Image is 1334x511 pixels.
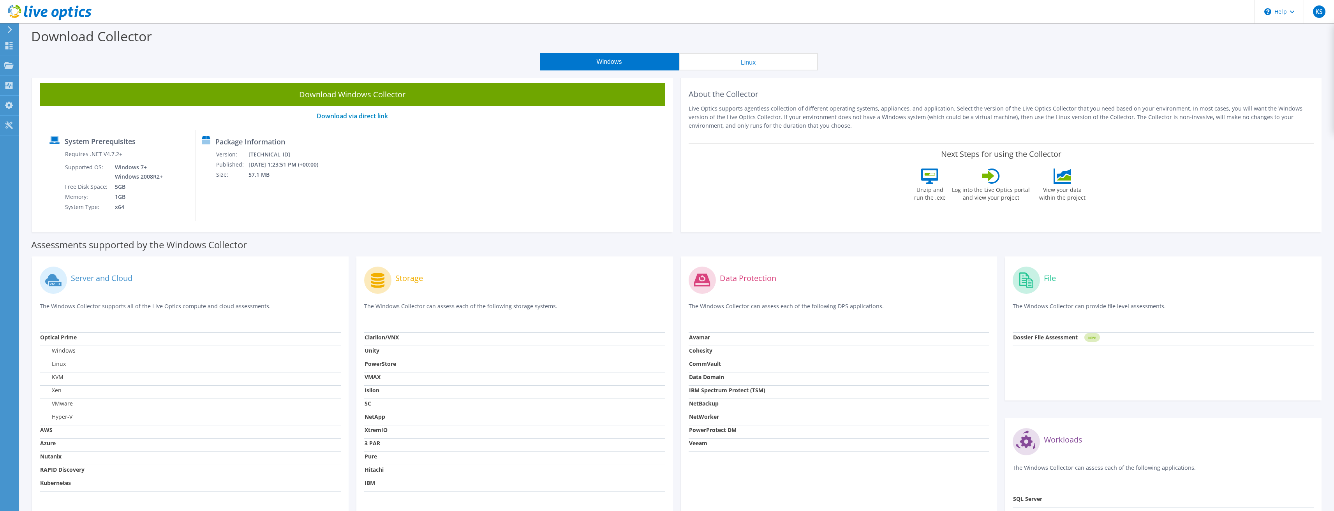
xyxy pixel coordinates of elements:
[941,149,1061,159] label: Next Steps for using the Collector
[109,192,164,202] td: 1GB
[40,334,77,341] strong: Optical Prime
[952,184,1030,202] label: Log into the Live Optics portal and view your project
[248,149,329,160] td: [TECHNICAL_ID]
[365,479,375,486] strong: IBM
[40,439,56,447] strong: Azure
[216,170,248,180] td: Size:
[395,274,423,282] label: Storage
[1313,5,1325,18] span: KS
[109,182,164,192] td: 5GB
[40,426,53,434] strong: AWS
[540,53,679,70] button: Windows
[365,439,380,447] strong: 3 PAR
[689,302,990,318] p: The Windows Collector can assess each of the following DPS applications.
[365,453,377,460] strong: Pure
[40,453,62,460] strong: Nutanix
[40,479,71,486] strong: Kubernetes
[109,202,164,212] td: x64
[40,400,73,407] label: VMware
[215,138,285,146] label: Package Information
[31,27,152,45] label: Download Collector
[365,413,385,420] strong: NetApp
[1088,335,1096,340] tspan: NEW!
[109,162,164,182] td: Windows 7+ Windows 2008R2+
[364,302,665,318] p: The Windows Collector can assess each of the following storage systems.
[40,347,76,355] label: Windows
[1044,274,1056,282] label: File
[689,347,712,354] strong: Cohesity
[365,360,396,367] strong: PowerStore
[689,90,1314,99] h2: About the Collector
[1013,302,1314,318] p: The Windows Collector can provide file level assessments.
[1013,334,1078,341] strong: Dossier File Assessment
[216,149,248,160] td: Version:
[40,466,85,473] strong: RAPID Discovery
[65,137,136,145] label: System Prerequisites
[65,162,109,182] td: Supported OS:
[365,466,384,473] strong: Hitachi
[689,360,721,367] strong: CommVault
[689,426,737,434] strong: PowerProtect DM
[40,373,63,381] label: KVM
[365,386,379,394] strong: Isilon
[248,160,329,170] td: [DATE] 1:23:51 PM (+00:00)
[65,150,122,158] label: Requires .NET V4.7.2+
[912,184,948,202] label: Unzip and run the .exe
[317,112,388,120] a: Download via direct link
[689,104,1314,130] p: Live Optics supports agentless collection of different operating systems, appliances, and applica...
[689,334,710,341] strong: Avamar
[689,439,707,447] strong: Veeam
[365,400,371,407] strong: SC
[40,83,665,106] a: Download Windows Collector
[1013,464,1314,479] p: The Windows Collector can assess each of the following applications.
[1044,436,1082,444] label: Workloads
[365,373,381,381] strong: VMAX
[689,373,724,381] strong: Data Domain
[689,413,719,420] strong: NetWorker
[216,160,248,170] td: Published:
[689,386,765,394] strong: IBM Spectrum Protect (TSM)
[65,202,109,212] td: System Type:
[40,413,72,421] label: Hyper-V
[40,360,66,368] label: Linux
[720,274,776,282] label: Data Protection
[1013,495,1042,502] strong: SQL Server
[65,192,109,202] td: Memory:
[71,274,132,282] label: Server and Cloud
[689,400,719,407] strong: NetBackup
[65,182,109,192] td: Free Disk Space:
[40,386,62,394] label: Xen
[40,302,341,318] p: The Windows Collector supports all of the Live Optics compute and cloud assessments.
[365,347,379,354] strong: Unity
[679,53,818,70] button: Linux
[1264,8,1271,15] svg: \n
[31,241,247,249] label: Assessments supported by the Windows Collector
[1034,184,1090,202] label: View your data within the project
[248,170,329,180] td: 57.1 MB
[365,426,388,434] strong: XtremIO
[365,334,399,341] strong: Clariion/VNX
